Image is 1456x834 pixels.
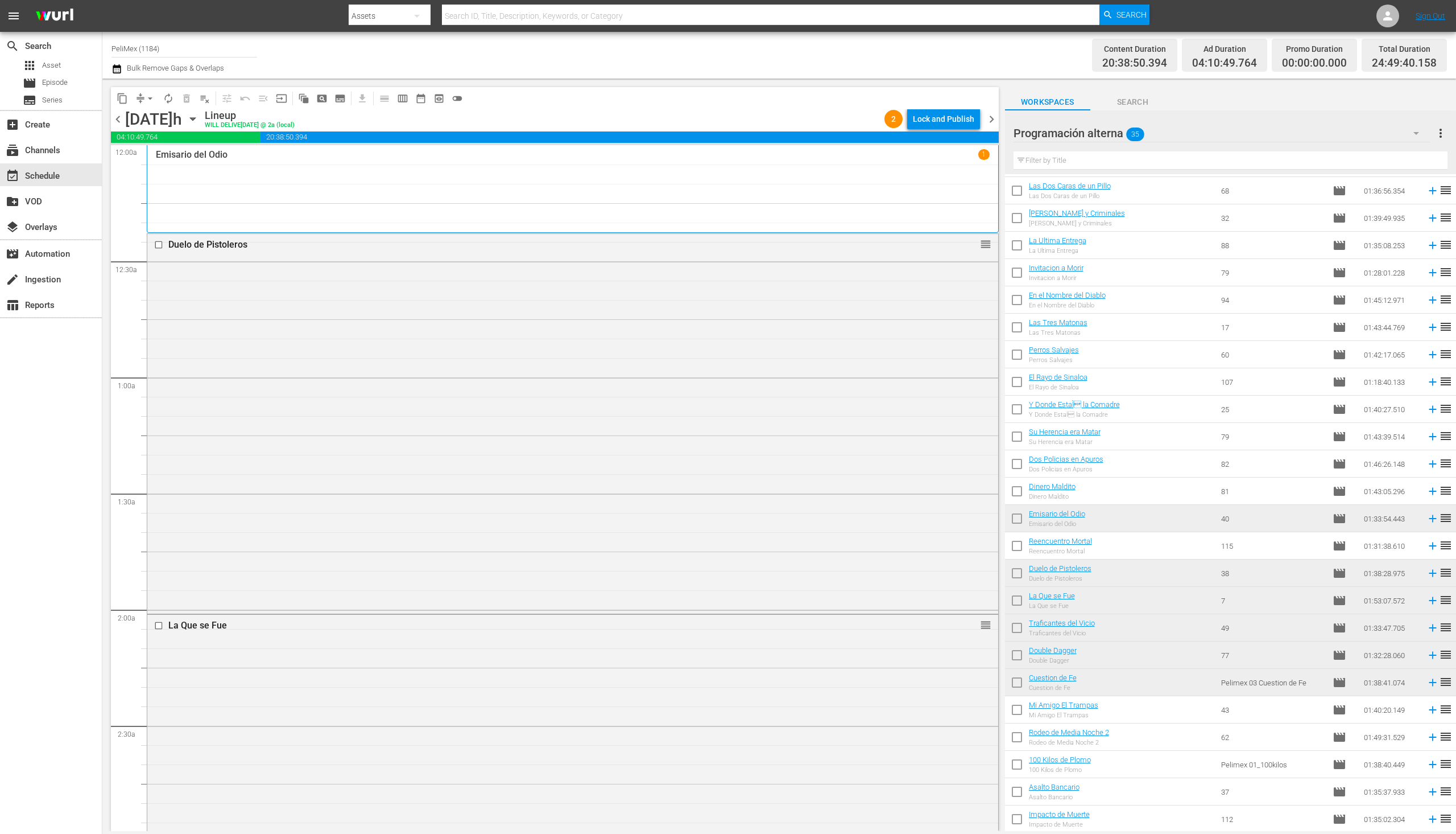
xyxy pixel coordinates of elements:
[1217,587,1327,614] td: 7
[1439,484,1453,498] span: reorder
[1029,728,1109,737] a: Rodeo de Media Noche 2
[1217,259,1327,286] td: 79
[1333,375,1346,389] span: Episode
[1359,368,1422,396] td: 01:18:40.133
[1439,511,1453,525] span: reorder
[884,114,903,124] span: 2
[1333,785,1346,799] span: Episode
[42,60,61,71] span: Asset
[1333,348,1346,361] span: Episode
[1090,95,1176,109] span: Search
[1426,294,1439,306] svg: Add to Schedule
[6,39,19,53] span: Search
[7,9,20,23] span: menu
[1359,232,1422,259] td: 01:35:08.253
[1217,341,1327,368] td: 60
[1439,702,1453,716] span: reorder
[1359,177,1422,204] td: 01:36:56.354
[980,238,991,250] span: reorder
[1426,567,1439,580] svg: Add to Schedule
[1014,117,1430,149] div: Programación alterna
[1282,57,1347,70] span: 00:00:00.000
[1217,751,1327,778] td: Pelimex 01_100kilos
[1439,621,1453,634] span: reorder
[1372,41,1437,57] div: Total Duration
[1439,675,1453,689] span: reorder
[42,77,68,88] span: Episode
[1359,724,1422,751] td: 01:49:31.529
[1005,95,1090,109] span: Workspaces
[1333,211,1346,225] span: Episode
[23,59,36,72] span: Asset
[1029,329,1087,336] div: Las Tres Matonas
[1029,701,1098,709] a: Mi Amigo El Trampas
[1217,232,1327,259] td: 88
[1217,177,1327,204] td: 68
[276,93,287,104] span: input
[1434,120,1447,147] button: more_vert
[1439,757,1453,771] span: reorder
[1029,766,1091,774] div: 100 Kilos de Plomo
[144,93,156,104] span: arrow_drop_down
[1217,614,1327,642] td: 49
[1217,532,1327,560] td: 115
[1333,730,1346,744] span: Episode
[1439,402,1453,416] span: reorder
[1439,375,1453,388] span: reorder
[1217,505,1327,532] td: 40
[135,93,146,104] span: compress
[1217,478,1327,505] td: 81
[334,93,346,104] span: subtitles_outlined
[6,143,19,157] span: Channels
[1029,783,1079,791] a: Asalto Bancario
[1426,622,1439,634] svg: Add to Schedule
[156,149,227,160] p: Emisario del Odio
[980,619,991,630] button: reorder
[1029,428,1101,436] a: Su Herencia era Matar
[1359,587,1422,614] td: 01:53:07.572
[1359,423,1422,450] td: 01:43:39.514
[1439,812,1453,825] span: reorder
[1217,806,1327,833] td: 112
[1333,457,1346,471] span: Episode
[1029,182,1111,190] a: Las Dos Caras de un Pillo
[1029,274,1083,282] div: Invitacion a Morir
[1426,403,1439,416] svg: Add to Schedule
[1439,648,1453,662] span: reorder
[1439,320,1453,334] span: reorder
[1439,265,1453,279] span: reorder
[1333,566,1346,580] span: Episode
[1359,642,1422,669] td: 01:32:28.060
[1333,812,1346,826] span: Episode
[1439,211,1453,224] span: reorder
[205,109,295,122] div: Lineup
[214,87,236,109] span: Customize Events
[1439,183,1453,197] span: reorder
[1359,614,1422,642] td: 01:33:47.705
[1282,41,1347,57] div: Promo Duration
[1333,402,1346,416] span: Episode
[1333,184,1346,198] span: Episode
[1333,648,1346,662] span: Episode
[1029,411,1120,418] div: Y Donde EstaÌ la Comadre
[1029,236,1086,245] a: La Ultima Entrega
[1416,11,1445,20] a: Sign Out
[1029,264,1083,272] a: Invitacion a Morir
[42,95,63,106] span: Series
[1333,512,1346,525] span: Episode
[1029,247,1086,254] div: La Ultima Entrega
[1426,458,1439,470] svg: Add to Schedule
[1426,184,1439,197] svg: Add to Schedule
[1439,457,1453,470] span: reorder
[1217,724,1327,751] td: 62
[117,93,128,104] span: content_copy
[6,118,19,132] span: Create
[1434,126,1447,140] span: more_vert
[6,195,19,208] span: VOD
[1029,400,1120,409] a: Y Donde EstaÌ la Comadre
[1426,786,1439,798] svg: Add to Schedule
[1333,239,1346,252] span: Episode
[205,122,295,129] div: WILL DELIVE[DATE] @ 2a (local)
[1029,657,1077,664] div: Double Dagger
[1359,396,1422,423] td: 01:40:27.510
